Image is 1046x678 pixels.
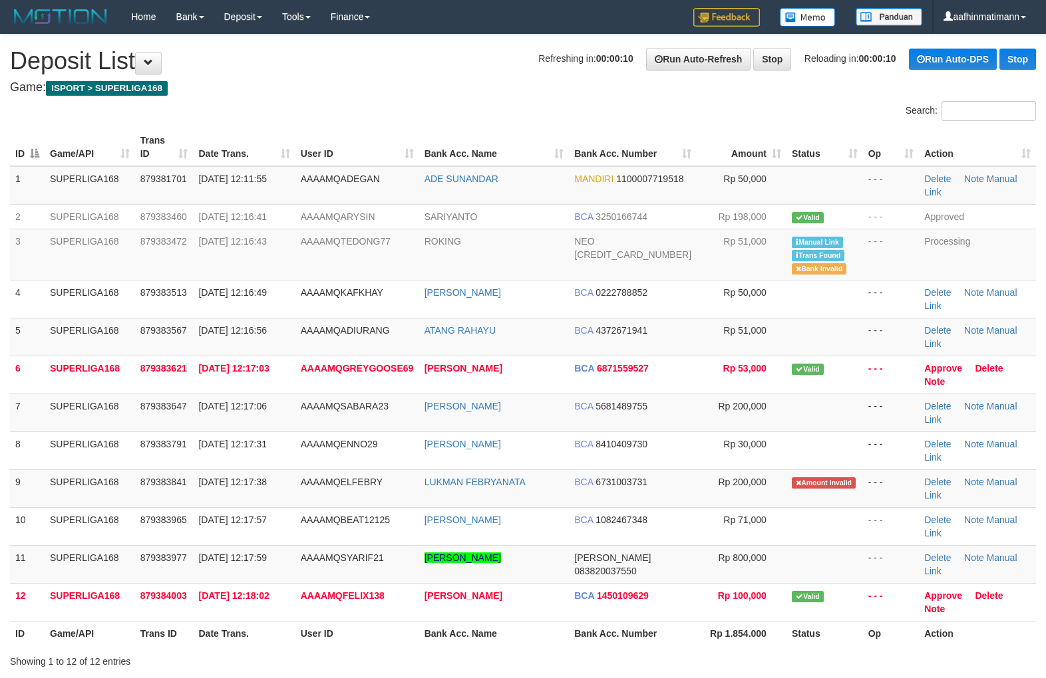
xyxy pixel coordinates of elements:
td: - - - [863,545,920,583]
a: Stop [999,49,1036,70]
th: Game/API: activate to sort column ascending [45,128,135,166]
th: Bank Acc. Number [569,621,697,645]
span: BCA [574,325,593,336]
td: 8 [10,431,45,469]
td: - - - [863,431,920,469]
td: - - - [863,583,920,621]
td: - - - [863,356,920,394]
a: Manual Link [924,287,1017,311]
span: AAAAMQADEGAN [301,173,380,184]
a: [PERSON_NAME] [425,590,502,601]
span: AAAAMQFELIX138 [301,590,385,601]
span: 879383791 [140,439,187,449]
td: 9 [10,469,45,507]
a: Manual Link [924,173,1017,197]
a: Run Auto-Refresh [646,48,751,70]
span: [DATE] 12:16:43 [198,236,266,247]
input: Search: [942,101,1036,121]
td: Approved [919,204,1036,229]
a: [PERSON_NAME] [425,552,501,563]
td: - - - [863,507,920,545]
span: BCA [574,590,594,601]
span: BCA [574,363,594,374]
span: AAAAMQSABARA23 [301,401,389,411]
img: Button%20Memo.svg [780,8,836,27]
a: Delete [975,363,1003,374]
span: 879383841 [140,477,187,487]
span: Copy 6731003731 to clipboard [596,477,647,487]
span: Copy 5681489755 to clipboard [596,401,647,411]
span: Rp 100,000 [718,590,767,601]
th: Date Trans. [193,621,295,645]
th: User ID: activate to sort column ascending [295,128,419,166]
img: panduan.png [856,8,922,26]
a: Delete [924,552,951,563]
a: Delete [975,590,1003,601]
span: [DATE] 12:16:49 [198,287,266,298]
span: Rp 198,000 [718,211,766,222]
td: - - - [863,229,920,280]
span: 879383567 [140,325,187,336]
span: Reloading in: [804,53,896,64]
span: Rp 200,000 [718,401,766,411]
th: Date Trans.: activate to sort column ascending [193,128,295,166]
span: BCA [574,439,593,449]
a: ATANG RAHAYU [425,325,496,336]
span: Copy 8410409730 to clipboard [596,439,647,449]
td: SUPERLIGA168 [45,431,135,469]
span: AAAAMQGREYGOOSE69 [301,363,414,374]
td: - - - [863,469,920,507]
span: [DATE] 12:16:56 [198,325,266,336]
th: Op: activate to sort column ascending [863,128,920,166]
span: Valid transaction [792,212,824,223]
span: Rp 30,000 [723,439,767,449]
span: Copy 1082467348 to clipboard [596,514,647,525]
span: 879383513 [140,287,187,298]
span: Similar transaction found [792,250,845,261]
span: Copy 6871559527 to clipboard [597,363,649,374]
a: Delete [924,439,951,449]
span: Copy 1100007719518 to clipboard [616,173,683,184]
span: [DATE] 12:17:38 [198,477,266,487]
th: Status [786,621,863,645]
strong: 00:00:10 [596,53,633,64]
span: ISPORT > SUPERLIGA168 [46,81,168,96]
span: AAAAMQSYARIF21 [301,552,384,563]
span: AAAAMQELFEBRY [301,477,383,487]
span: AAAAMQBEAT12125 [301,514,390,525]
a: Delete [924,477,951,487]
a: Note [964,477,984,487]
span: AAAAMQTEDONG77 [301,236,391,247]
td: 10 [10,507,45,545]
span: MANDIRI [574,173,613,184]
a: Run Auto-DPS [909,49,997,70]
th: Op [863,621,920,645]
span: Bank is not match [792,263,846,275]
h4: Game: [10,81,1036,94]
th: Rp 1.854.000 [697,621,786,645]
span: BCA [574,211,593,222]
td: SUPERLIGA168 [45,545,135,583]
span: Rp 53,000 [723,363,767,374]
div: Showing 1 to 12 of 12 entries [10,649,426,668]
a: ADE SUNANDAR [425,173,498,184]
td: SUPERLIGA168 [45,318,135,356]
td: 5 [10,318,45,356]
span: 879381701 [140,173,187,184]
span: Rp 50,000 [723,173,767,184]
span: 879383965 [140,514,187,525]
td: SUPERLIGA168 [45,469,135,507]
span: Rp 50,000 [723,287,767,298]
span: AAAAMQKAFKHAY [301,287,383,298]
a: [PERSON_NAME] [425,287,501,298]
a: ROKING [425,236,461,247]
a: Note [964,287,984,298]
span: [DATE] 12:17:57 [198,514,266,525]
a: Approve [924,590,962,601]
a: Note [964,439,984,449]
td: SUPERLIGA168 [45,507,135,545]
a: Manual Link [924,477,1017,501]
a: Note [964,173,984,184]
span: Copy 083820037550 to clipboard [574,566,636,576]
span: 879383647 [140,401,187,411]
